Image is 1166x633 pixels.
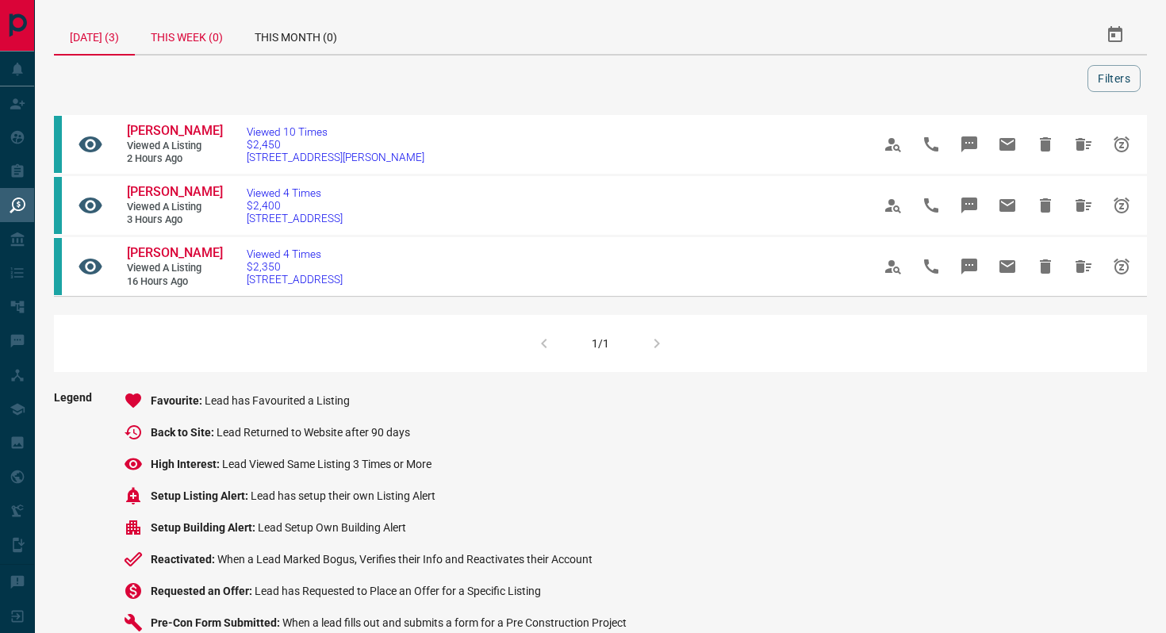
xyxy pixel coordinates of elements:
span: [PERSON_NAME] [127,123,223,138]
span: Viewed 4 Times [247,186,343,199]
span: Pre-Con Form Submitted [151,616,282,629]
span: $2,450 [247,138,424,151]
span: Call [912,186,950,224]
span: 3 hours ago [127,213,222,227]
span: Viewed a Listing [127,262,222,275]
span: 2 hours ago [127,152,222,166]
span: Hide All from Mark Ballantyne [1064,125,1103,163]
span: Lead has setup their own Listing Alert [251,489,435,502]
span: Lead Setup Own Building Alert [258,521,406,534]
span: Lead Viewed Same Listing 3 Times or More [222,458,431,470]
span: Requested an Offer [151,585,255,597]
span: Snooze [1103,186,1141,224]
span: Viewed a Listing [127,140,222,153]
span: Hide All from Mark Ballantyne [1064,186,1103,224]
span: $2,400 [247,199,343,212]
a: Viewed 4 Times$2,350[STREET_ADDRESS] [247,247,343,286]
span: Email [988,125,1026,163]
div: condos.ca [54,116,62,173]
span: [STREET_ADDRESS] [247,273,343,286]
span: Snooze [1103,125,1141,163]
div: 1/1 [592,337,609,350]
span: Message [950,247,988,286]
span: High Interest [151,458,222,470]
span: When a Lead Marked Bogus, Verifies their Info and Reactivates their Account [217,553,593,566]
span: Back to Site [151,426,217,439]
a: Viewed 4 Times$2,400[STREET_ADDRESS] [247,186,343,224]
span: Email [988,186,1026,224]
span: Favourite [151,394,205,407]
span: Setup Listing Alert [151,489,251,502]
span: Hide [1026,125,1064,163]
span: View Profile [874,125,912,163]
div: condos.ca [54,177,62,234]
span: Email [988,247,1026,286]
span: Snooze [1103,247,1141,286]
span: Call [912,125,950,163]
button: Filters [1087,65,1141,92]
a: [PERSON_NAME] [127,184,222,201]
span: Reactivated [151,553,217,566]
span: $2,350 [247,260,343,273]
span: Hide [1026,186,1064,224]
span: [PERSON_NAME] [127,184,223,199]
span: Message [950,186,988,224]
span: Message [950,125,988,163]
span: Viewed a Listing [127,201,222,214]
span: [STREET_ADDRESS] [247,212,343,224]
span: Setup Building Alert [151,521,258,534]
span: [PERSON_NAME] [127,245,223,260]
div: [DATE] (3) [54,16,135,56]
span: View Profile [874,186,912,224]
span: Viewed 4 Times [247,247,343,260]
span: Hide [1026,247,1064,286]
span: Call [912,247,950,286]
span: Lead has Favourited a Listing [205,394,350,407]
div: This Week (0) [135,16,239,54]
a: [PERSON_NAME] [127,245,222,262]
span: Lead Returned to Website after 90 days [217,426,410,439]
button: Select Date Range [1096,16,1134,54]
span: [STREET_ADDRESS][PERSON_NAME] [247,151,424,163]
div: condos.ca [54,238,62,295]
span: View Profile [874,247,912,286]
a: [PERSON_NAME] [127,123,222,140]
a: Viewed 10 Times$2,450[STREET_ADDRESS][PERSON_NAME] [247,125,424,163]
div: This Month (0) [239,16,353,54]
span: Viewed 10 Times [247,125,424,138]
span: 16 hours ago [127,275,222,289]
span: When a lead fills out and submits a form for a Pre Construction Project [282,616,627,629]
span: Lead has Requested to Place an Offer for a Specific Listing [255,585,541,597]
span: Hide All from Mark Ballantyne [1064,247,1103,286]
